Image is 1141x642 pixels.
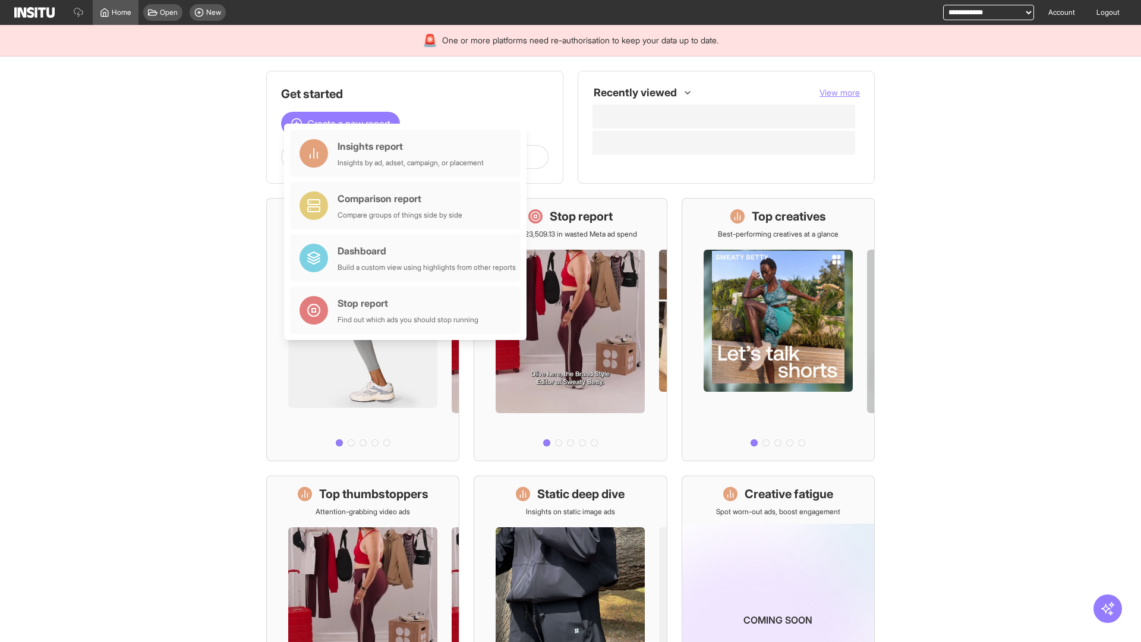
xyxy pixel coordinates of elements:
[682,198,875,461] a: Top creativesBest-performing creatives at a glance
[819,87,860,99] button: View more
[281,112,400,136] button: Create a new report
[338,296,478,310] div: Stop report
[281,86,549,102] h1: Get started
[338,210,462,220] div: Compare groups of things side by side
[442,34,718,46] span: One or more platforms need re-authorisation to keep your data up to date.
[526,507,615,517] p: Insights on static image ads
[474,198,667,461] a: Stop reportSave £23,509.13 in wasted Meta ad spend
[14,7,55,18] img: Logo
[718,229,839,239] p: Best-performing creatives at a glance
[319,486,428,502] h1: Top thumbstoppers
[338,263,516,272] div: Build a custom view using highlights from other reports
[112,8,131,17] span: Home
[206,8,221,17] span: New
[338,139,484,153] div: Insights report
[160,8,178,17] span: Open
[503,229,637,239] p: Save £23,509.13 in wasted Meta ad spend
[316,507,410,517] p: Attention-grabbing video ads
[537,486,625,502] h1: Static deep dive
[266,198,459,461] a: What's live nowSee all active ads instantly
[338,315,478,325] div: Find out which ads you should stop running
[423,32,437,49] div: 🚨
[752,208,826,225] h1: Top creatives
[819,87,860,97] span: View more
[307,117,390,131] span: Create a new report
[338,244,516,258] div: Dashboard
[550,208,613,225] h1: Stop report
[338,191,462,206] div: Comparison report
[338,158,484,168] div: Insights by ad, adset, campaign, or placement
